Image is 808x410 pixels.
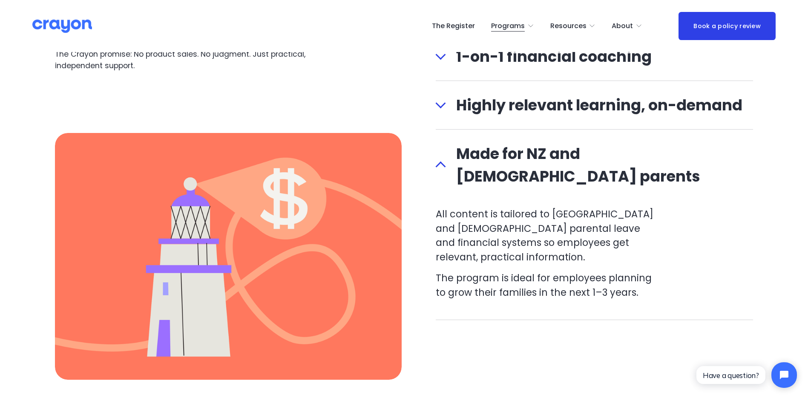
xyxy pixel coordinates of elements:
a: The Register [432,19,475,33]
span: Highly relevant learning, on-demand [446,94,753,116]
span: Made for NZ and [DEMOGRAPHIC_DATA] parents [446,142,753,188]
button: Highly relevant learning, on-demand [436,81,753,129]
button: Made for NZ and [DEMOGRAPHIC_DATA] parents [436,130,753,200]
p: All content is tailored to [GEOGRAPHIC_DATA] and [DEMOGRAPHIC_DATA] parental leave and financial ... [436,207,658,264]
p: The program is ideal for employees planning to grow their families in the next 1–3 years. [436,271,658,300]
a: Book a policy review [679,12,776,40]
span: Programs [491,20,525,32]
img: Crayon [32,19,92,34]
a: folder dropdown [612,19,642,33]
span: Resources [550,20,587,32]
span: 1-on-1 financial coaching [446,45,753,68]
iframe: Tidio Chat [689,355,804,395]
a: folder dropdown [550,19,596,33]
span: About [612,20,633,32]
a: folder dropdown [491,19,534,33]
p: The Crayon promise: No product sales. No judgment. Just practical, independent support. [55,49,373,71]
div: Made for NZ and [DEMOGRAPHIC_DATA] parents [436,200,753,320]
button: 1-on-1 financial coaching [436,32,753,81]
